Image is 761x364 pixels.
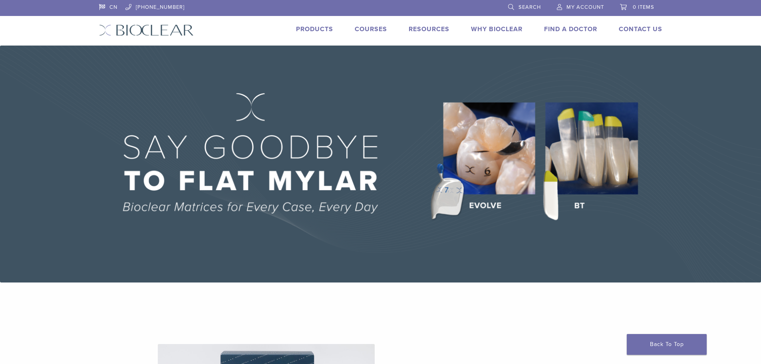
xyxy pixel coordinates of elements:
[471,25,523,33] a: Why Bioclear
[566,4,604,10] span: My Account
[627,334,707,355] a: Back To Top
[409,25,449,33] a: Resources
[99,24,194,36] img: Bioclear
[633,4,654,10] span: 0 items
[296,25,333,33] a: Products
[619,25,662,33] a: Contact Us
[355,25,387,33] a: Courses
[519,4,541,10] span: Search
[544,25,597,33] a: Find A Doctor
